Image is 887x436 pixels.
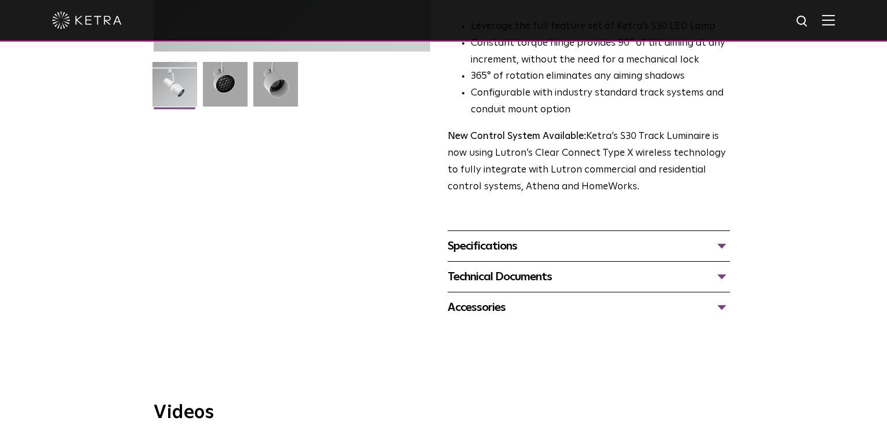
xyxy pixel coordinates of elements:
[448,129,730,196] p: Ketra’s S30 Track Luminaire is now using Lutron’s Clear Connect Type X wireless technology to ful...
[253,62,298,115] img: 9e3d97bd0cf938513d6e
[152,62,197,115] img: S30-Track-Luminaire-2021-Web-Square
[203,62,248,115] img: 3b1b0dc7630e9da69e6b
[822,14,835,25] img: Hamburger%20Nav.svg
[448,298,730,317] div: Accessories
[471,35,730,69] li: Constant torque hinge provides 90° of tilt aiming at any increment, without the need for a mechan...
[448,131,586,141] strong: New Control System Available:
[471,85,730,119] li: Configurable with industry standard track systems and conduit mount option
[52,12,122,29] img: ketra-logo-2019-white
[471,68,730,85] li: 365° of rotation eliminates any aiming shadows
[448,268,730,286] div: Technical Documents
[154,404,733,422] h3: Videos
[448,237,730,255] div: Specifications
[795,14,810,29] img: search icon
